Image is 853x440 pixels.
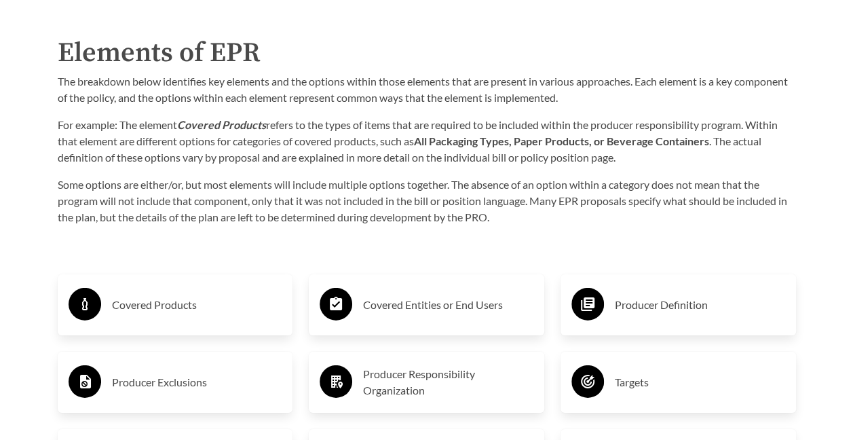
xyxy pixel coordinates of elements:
[58,33,796,73] h2: Elements of EPR
[615,294,785,316] h3: Producer Definition
[414,134,709,147] strong: All Packaging Types, Paper Products, or Beverage Containers
[58,117,796,166] p: For example: The element refers to the types of items that are required to be included within the...
[112,294,282,316] h3: Covered Products
[363,366,533,399] h3: Producer Responsibility Organization
[615,371,785,393] h3: Targets
[363,294,533,316] h3: Covered Entities or End Users
[58,73,796,106] p: The breakdown below identifies key elements and the options within those elements that are presen...
[58,177,796,225] p: Some options are either/or, but most elements will include multiple options together. The absence...
[112,371,282,393] h3: Producer Exclusions
[177,118,266,131] strong: Covered Products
